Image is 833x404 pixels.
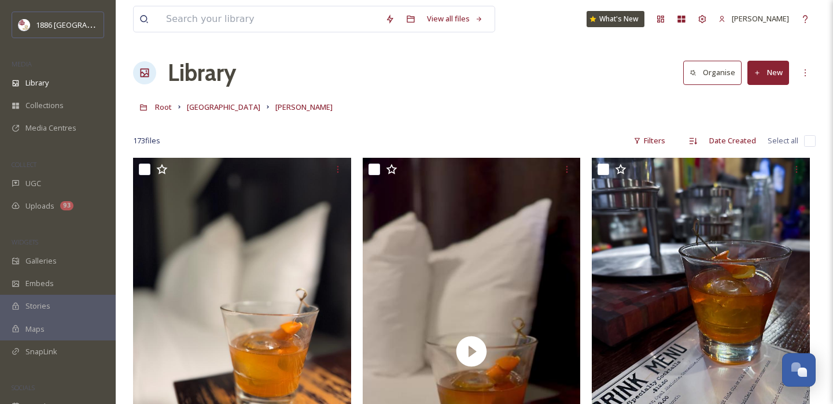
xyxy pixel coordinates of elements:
[25,201,54,212] span: Uploads
[275,100,333,114] a: [PERSON_NAME]
[25,278,54,289] span: Embeds
[683,61,747,84] a: Organise
[25,100,64,111] span: Collections
[782,353,816,387] button: Open Chat
[275,102,333,112] span: [PERSON_NAME]
[703,129,762,152] div: Date Created
[12,60,32,68] span: MEDIA
[25,178,41,189] span: UGC
[36,19,127,30] span: 1886 [GEOGRAPHIC_DATA]
[25,255,57,266] span: Galleries
[628,129,671,152] div: Filters
[747,61,789,84] button: New
[768,135,798,146] span: Select all
[25,346,57,357] span: SnapLink
[713,8,795,30] a: [PERSON_NAME]
[187,100,260,114] a: [GEOGRAPHIC_DATA]
[683,61,742,84] button: Organise
[12,238,38,246] span: WIDGETS
[168,55,236,90] a: Library
[60,201,73,210] div: 93
[19,19,30,31] img: logos.png
[25,77,49,88] span: Library
[187,102,260,112] span: [GEOGRAPHIC_DATA]
[155,100,172,114] a: Root
[12,160,36,169] span: COLLECT
[732,13,789,24] span: [PERSON_NAME]
[12,383,35,392] span: SOCIALS
[25,123,76,134] span: Media Centres
[133,135,160,146] span: 173 file s
[25,301,50,312] span: Stories
[25,324,45,335] span: Maps
[421,8,489,30] a: View all files
[160,6,379,32] input: Search your library
[155,102,172,112] span: Root
[587,11,644,27] a: What's New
